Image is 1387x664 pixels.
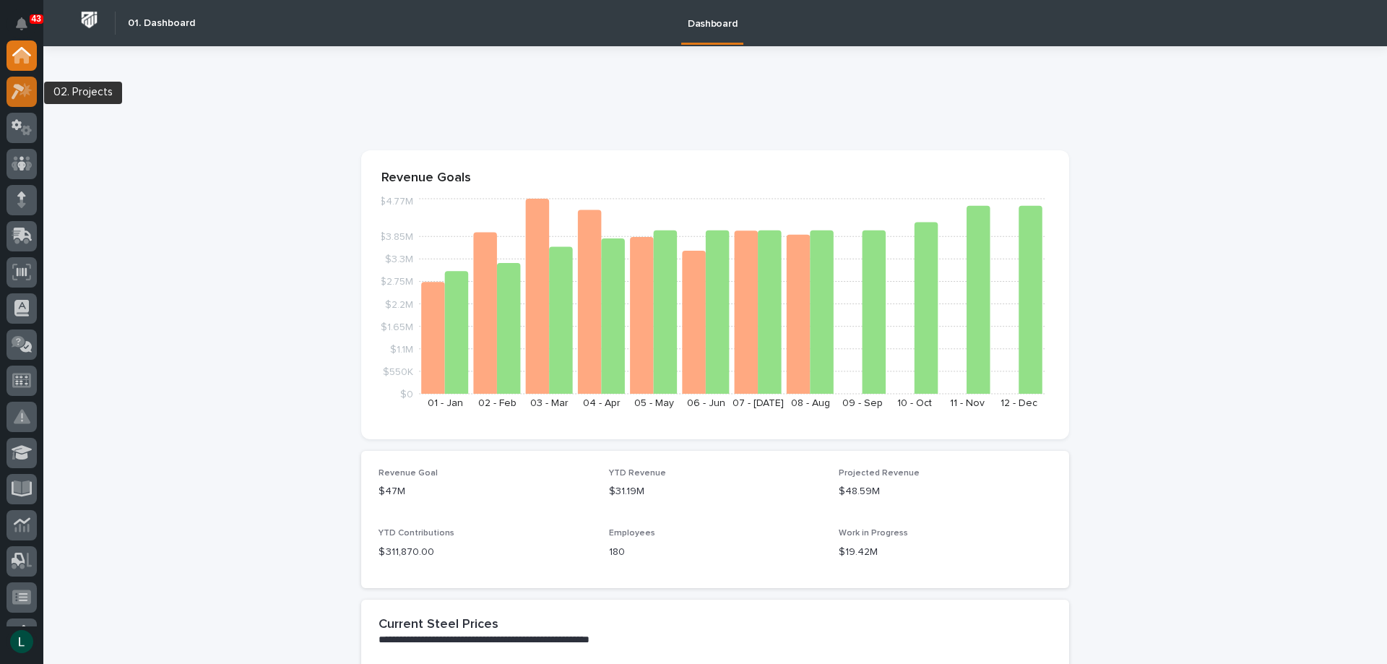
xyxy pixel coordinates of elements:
[609,529,655,538] span: Employees
[18,17,37,40] div: Notifications43
[7,626,37,657] button: users-avatar
[128,17,195,30] h2: 01. Dashboard
[379,197,413,207] tspan: $4.77M
[897,398,932,408] text: 10 - Oct
[530,398,569,408] text: 03 - Mar
[839,469,920,478] span: Projected Revenue
[609,469,666,478] span: YTD Revenue
[385,299,413,309] tspan: $2.2M
[478,398,517,408] text: 02 - Feb
[76,7,103,33] img: Workspace Logo
[428,398,463,408] text: 01 - Jan
[380,277,413,287] tspan: $2.75M
[400,389,413,400] tspan: $0
[379,529,454,538] span: YTD Contributions
[385,254,413,264] tspan: $3.3M
[791,398,830,408] text: 08 - Aug
[32,14,41,24] p: 43
[583,398,621,408] text: 04 - Apr
[379,545,592,560] p: $ 311,870.00
[687,398,725,408] text: 06 - Jun
[379,617,498,633] h2: Current Steel Prices
[609,484,822,499] p: $31.19M
[839,484,1052,499] p: $48.59M
[609,545,822,560] p: 180
[390,344,413,354] tspan: $1.1M
[383,366,413,376] tspan: $550K
[381,322,413,332] tspan: $1.65M
[379,469,438,478] span: Revenue Goal
[379,232,413,242] tspan: $3.85M
[634,398,674,408] text: 05 - May
[7,9,37,39] button: Notifications
[950,398,985,408] text: 11 - Nov
[381,171,1049,186] p: Revenue Goals
[842,398,883,408] text: 09 - Sep
[839,545,1052,560] p: $19.42M
[839,529,908,538] span: Work in Progress
[733,398,784,408] text: 07 - [DATE]
[379,484,592,499] p: $47M
[1001,398,1037,408] text: 12 - Dec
